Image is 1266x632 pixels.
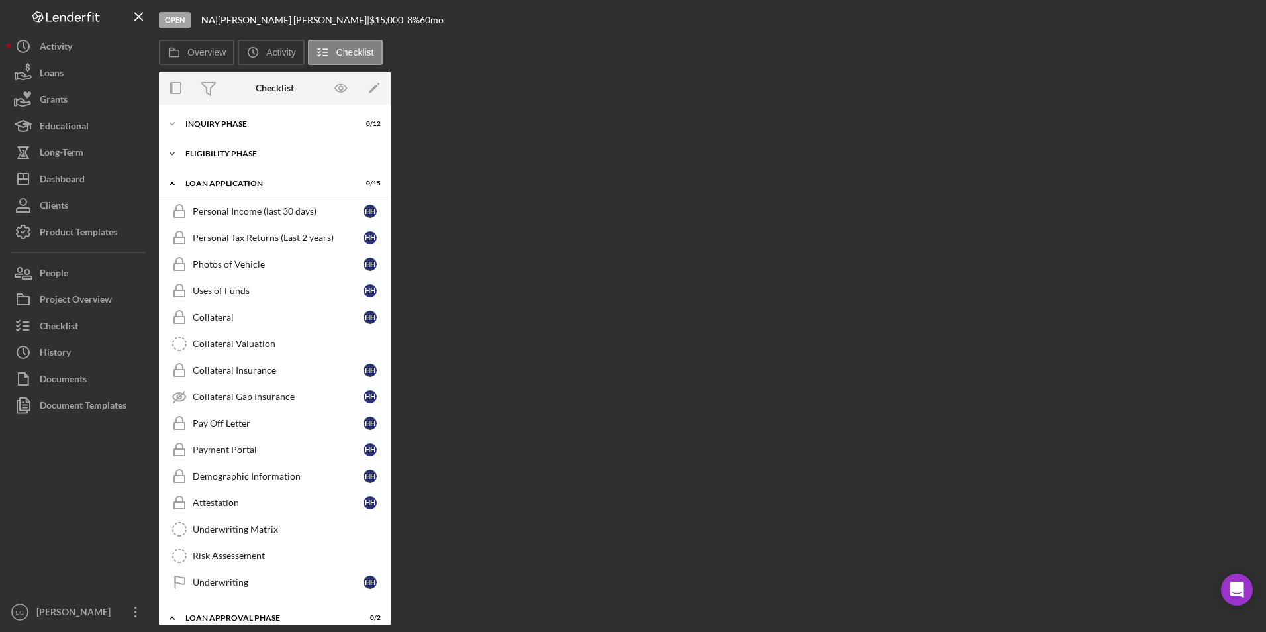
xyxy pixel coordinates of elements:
[193,471,364,482] div: Demographic Information
[1221,574,1253,606] div: Open Intercom Messenger
[256,83,294,93] div: Checklist
[193,233,364,243] div: Personal Tax Returns (Last 2 years)
[193,418,364,429] div: Pay Off Letter
[364,311,377,324] div: H H
[7,599,152,625] button: LG[PERSON_NAME]
[364,496,377,509] div: H H
[166,543,384,569] a: Risk Assessement
[364,364,377,377] div: H H
[40,219,117,248] div: Product Templates
[166,516,384,543] a: Underwriting Matrix
[7,339,152,366] button: History
[166,357,384,384] a: Collateral InsuranceHH
[420,15,444,25] div: 60 mo
[193,312,364,323] div: Collateral
[201,15,218,25] div: |
[364,390,377,403] div: H H
[166,569,384,596] a: UnderwritingHH
[185,180,348,187] div: Loan Application
[7,60,152,86] button: Loans
[40,313,78,342] div: Checklist
[187,47,226,58] label: Overview
[166,463,384,490] a: Demographic InformationHH
[364,417,377,430] div: H H
[193,524,383,535] div: Underwriting Matrix
[7,313,152,339] a: Checklist
[7,286,152,313] button: Project Overview
[336,47,374,58] label: Checklist
[193,445,364,455] div: Payment Portal
[40,139,83,169] div: Long-Term
[40,86,68,116] div: Grants
[166,251,384,278] a: Photos of VehicleHH
[16,609,24,616] text: LG
[40,33,72,63] div: Activity
[166,410,384,437] a: Pay Off LetterHH
[357,120,381,128] div: 0 / 12
[193,577,364,588] div: Underwriting
[193,551,383,561] div: Risk Assessement
[266,47,295,58] label: Activity
[7,260,152,286] button: People
[166,304,384,331] a: CollateralHH
[364,576,377,589] div: H H
[7,139,152,166] button: Long-Term
[40,286,112,316] div: Project Overview
[364,470,377,483] div: H H
[7,166,152,192] button: Dashboard
[40,366,87,395] div: Documents
[7,392,152,419] button: Document Templates
[40,260,68,290] div: People
[7,219,152,245] button: Product Templates
[40,113,89,142] div: Educational
[193,286,364,296] div: Uses of Funds
[166,384,384,410] a: Collateral Gap InsuranceHH
[40,60,64,89] div: Loans
[166,490,384,516] a: AttestationHH
[364,205,377,218] div: H H
[193,365,364,376] div: Collateral Insurance
[40,339,71,369] div: History
[166,198,384,225] a: Personal Income (last 30 days)HH
[166,437,384,463] a: Payment PortalHH
[218,15,369,25] div: [PERSON_NAME] [PERSON_NAME] |
[369,14,403,25] span: $15,000
[7,366,152,392] button: Documents
[185,150,374,158] div: Eligibility Phase
[166,331,384,357] a: Collateral Valuation
[185,614,348,622] div: Loan Approval Phase
[185,120,348,128] div: Inquiry Phase
[201,14,215,25] b: NA
[166,225,384,251] a: Personal Tax Returns (Last 2 years)HH
[357,614,381,622] div: 0 / 2
[40,192,68,222] div: Clients
[7,113,152,139] button: Educational
[364,258,377,271] div: H H
[238,40,304,65] button: Activity
[33,599,119,629] div: [PERSON_NAME]
[40,392,126,422] div: Document Templates
[166,278,384,304] a: Uses of FundsHH
[7,86,152,113] button: Grants
[193,259,364,270] div: Photos of Vehicle
[308,40,383,65] button: Checklist
[7,33,152,60] button: Activity
[193,392,364,402] div: Collateral Gap Insurance
[193,498,364,508] div: Attestation
[364,284,377,297] div: H H
[407,15,420,25] div: 8 %
[159,12,191,28] div: Open
[159,40,234,65] button: Overview
[364,231,377,244] div: H H
[364,443,377,456] div: H H
[193,339,383,349] div: Collateral Valuation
